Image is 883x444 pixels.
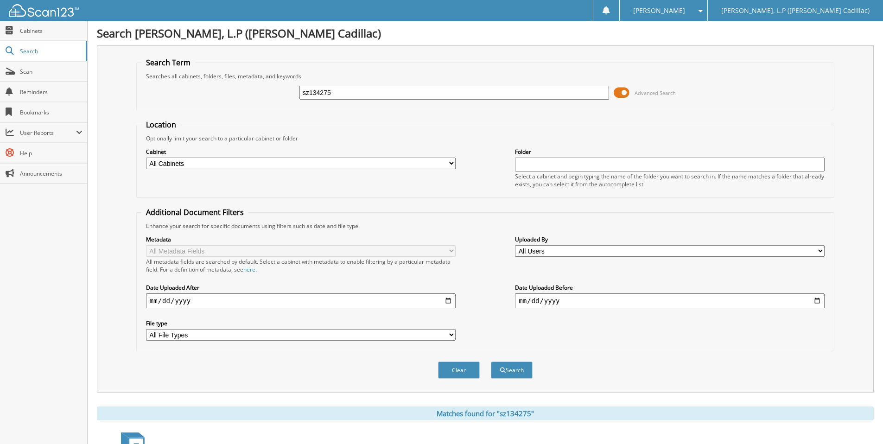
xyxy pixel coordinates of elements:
a: here [243,266,255,273]
span: Search [20,47,81,55]
label: Folder [515,148,825,156]
label: Date Uploaded Before [515,284,825,292]
button: Search [491,362,533,379]
label: Date Uploaded After [146,284,456,292]
label: File type [146,319,456,327]
span: Scan [20,68,83,76]
span: Reminders [20,88,83,96]
div: Searches all cabinets, folders, files, metadata, and keywords [141,72,829,80]
label: Cabinet [146,148,456,156]
label: Metadata [146,235,456,243]
div: Enhance your search for specific documents using filters such as date and file type. [141,222,829,230]
input: start [146,293,456,308]
span: Advanced Search [635,89,676,96]
div: Matches found for "sz134275" [97,406,874,420]
legend: Search Term [141,57,195,68]
span: Bookmarks [20,108,83,116]
span: [PERSON_NAME], L.P ([PERSON_NAME] Cadillac) [721,8,870,13]
img: scan123-logo-white.svg [9,4,79,17]
div: All metadata fields are searched by default. Select a cabinet with metadata to enable filtering b... [146,258,456,273]
label: Uploaded By [515,235,825,243]
span: [PERSON_NAME] [633,8,685,13]
legend: Additional Document Filters [141,207,248,217]
legend: Location [141,120,181,130]
button: Clear [438,362,480,379]
span: User Reports [20,129,76,137]
div: Optionally limit your search to a particular cabinet or folder [141,134,829,142]
span: Help [20,149,83,157]
span: Cabinets [20,27,83,35]
div: Select a cabinet and begin typing the name of the folder you want to search in. If the name match... [515,172,825,188]
input: end [515,293,825,308]
span: Announcements [20,170,83,178]
h1: Search [PERSON_NAME], L.P ([PERSON_NAME] Cadillac) [97,25,874,41]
